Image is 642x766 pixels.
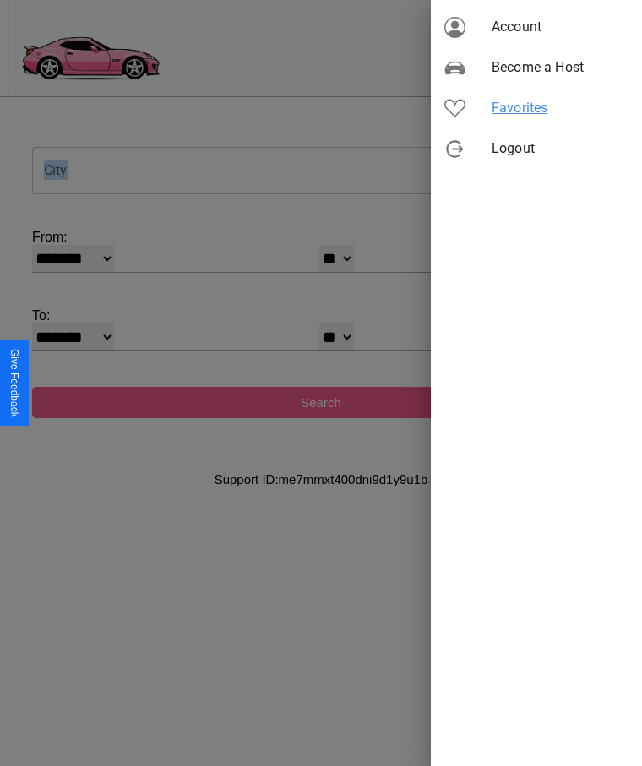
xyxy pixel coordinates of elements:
span: Favorites [492,98,628,118]
div: Account [431,7,642,47]
div: Logout [431,128,642,169]
div: Become a Host [431,47,642,88]
div: Give Feedback [8,349,20,417]
div: Favorites [431,88,642,128]
span: Account [492,17,628,37]
span: Logout [492,139,628,159]
span: Become a Host [492,57,628,78]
